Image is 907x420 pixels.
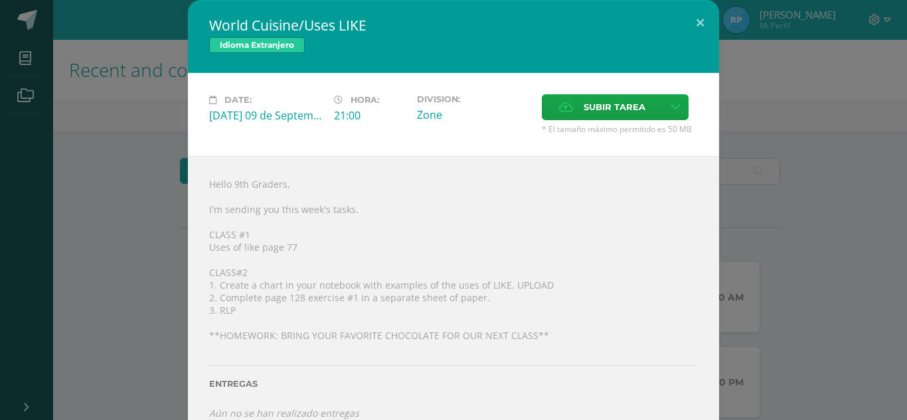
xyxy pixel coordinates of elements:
span: Idioma Extranjero [209,37,305,53]
div: Zone [417,107,531,122]
h2: World Cuisine/Uses LIKE [209,16,698,35]
i: Aún no se han realizado entregas [209,407,359,419]
label: Entregas [209,379,698,389]
label: Division: [417,94,531,104]
span: Subir tarea [584,95,645,119]
span: * El tamaño máximo permitido es 50 MB [542,123,698,135]
div: 21:00 [334,108,406,123]
span: Hora: [351,95,379,105]
span: Date: [224,95,252,105]
div: [DATE] 09 de September [209,108,323,123]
